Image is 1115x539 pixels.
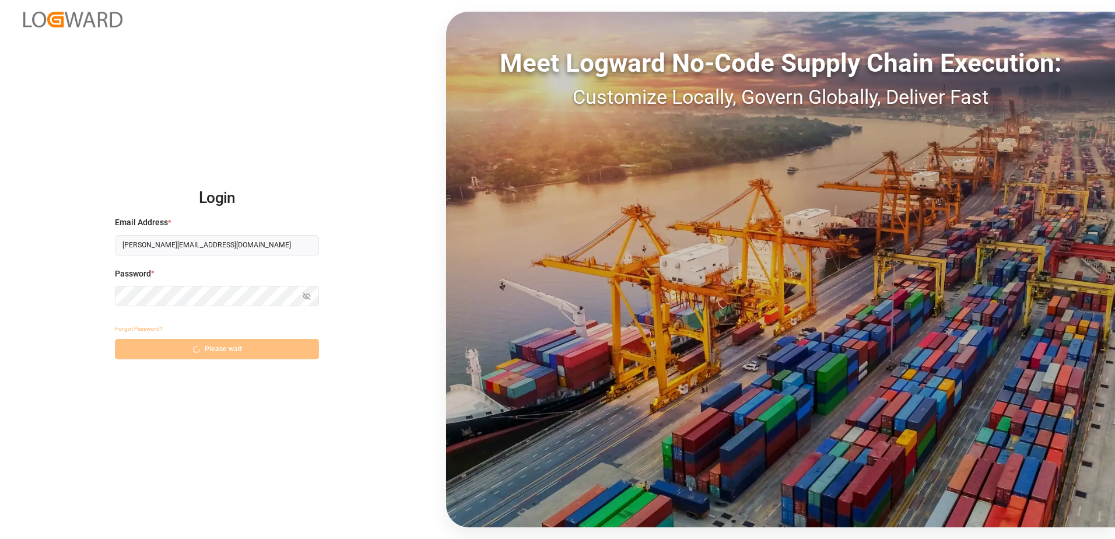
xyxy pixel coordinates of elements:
h2: Login [115,180,319,217]
img: Logward_new_orange.png [23,12,122,27]
div: Meet Logward No-Code Supply Chain Execution: [446,44,1115,82]
span: Password [115,268,151,280]
span: Email Address [115,216,168,229]
div: Customize Locally, Govern Globally, Deliver Fast [446,82,1115,112]
input: Enter your email [115,235,319,256]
